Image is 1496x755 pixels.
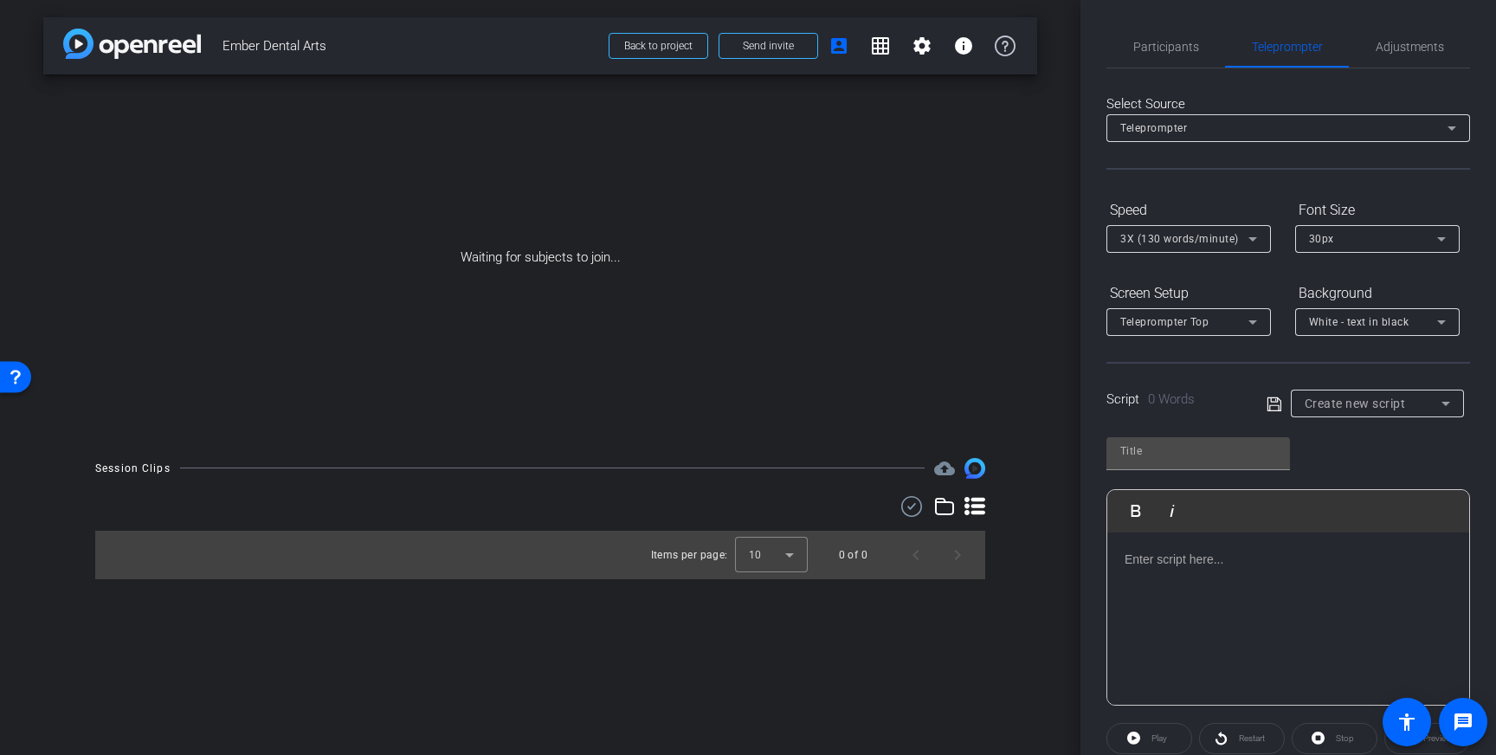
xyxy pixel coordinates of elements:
div: Select Source [1106,94,1470,114]
span: White - text in black [1309,316,1409,328]
mat-icon: grid_on [870,35,891,56]
span: 0 Words [1148,391,1195,407]
span: Send invite [743,39,794,53]
mat-icon: account_box [829,35,849,56]
span: Back to project [624,40,693,52]
div: Session Clips [95,460,171,477]
input: Title [1120,441,1276,461]
span: 30px [1309,233,1334,245]
div: Screen Setup [1106,279,1271,308]
div: Items per page: [651,546,728,564]
mat-icon: settings [912,35,932,56]
button: Bold (⌘B) [1119,494,1152,528]
button: Previous page [895,534,937,576]
mat-icon: cloud_upload [934,458,955,479]
span: Ember Dental Arts [222,29,598,63]
button: Back to project [609,33,708,59]
span: Teleprompter [1252,41,1323,53]
div: Waiting for subjects to join... [43,74,1037,441]
mat-icon: info [953,35,974,56]
button: Italic (⌘I) [1156,494,1189,528]
div: Font Size [1295,196,1460,225]
span: Create new script [1305,397,1406,410]
div: 0 of 0 [839,546,867,564]
span: Participants [1133,41,1199,53]
span: 3X (130 words/minute) [1120,233,1239,245]
div: Script [1106,390,1242,410]
img: Session clips [964,458,985,479]
div: Speed [1106,196,1271,225]
span: Teleprompter Top [1120,316,1209,328]
button: Next page [937,534,978,576]
span: Adjustments [1376,41,1444,53]
button: Send invite [719,33,818,59]
mat-icon: message [1453,712,1473,732]
span: Destinations for your clips [934,458,955,479]
mat-icon: accessibility [1396,712,1417,732]
span: Teleprompter [1120,122,1187,134]
img: app-logo [63,29,201,59]
div: Background [1295,279,1460,308]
